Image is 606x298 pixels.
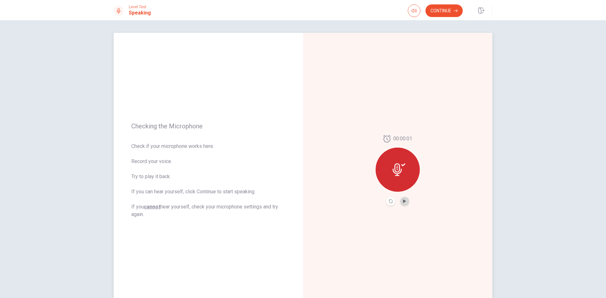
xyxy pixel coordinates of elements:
button: Record Again [386,197,395,206]
button: Play Audio [400,197,409,206]
button: Continue [425,4,463,17]
span: 00:00:01 [393,135,412,143]
span: Check if your microphone works here. Record your voice. Try to play it back. If you can hear your... [131,143,285,218]
span: Level Test [129,5,151,9]
u: cannot [144,204,160,210]
h1: Speaking [129,9,151,17]
span: Checking the Microphone [131,122,285,130]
